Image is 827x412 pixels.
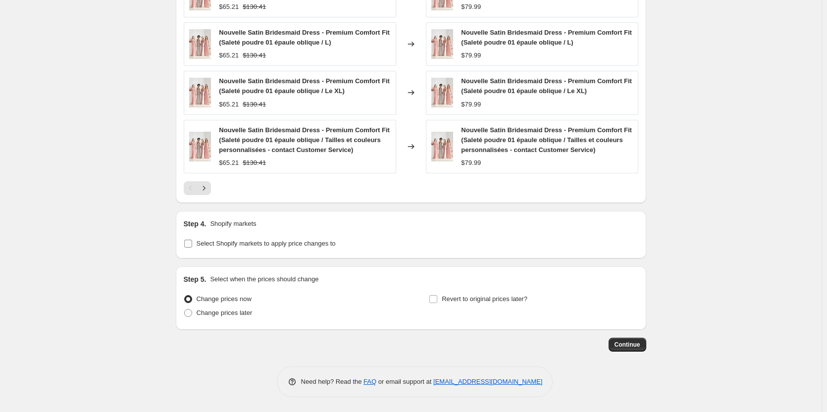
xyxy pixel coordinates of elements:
div: $65.21 [219,2,239,12]
button: Next [197,181,211,195]
span: Change prices later [197,309,253,316]
h2: Step 4. [184,219,207,229]
span: or email support at [376,378,433,385]
span: Change prices now [197,295,252,303]
strike: $130.41 [243,2,266,12]
p: Select when the prices should change [210,274,318,284]
p: Shopify markets [210,219,256,229]
a: FAQ [363,378,376,385]
strike: $130.41 [243,100,266,109]
span: Nouvelle Satin Bridesmaid Dress - Premium Comfort Fit (Saleté poudre 01 épaule oblique / L) [461,29,632,46]
img: O1CN01H8xMYG1Sik6kwft2g__92032281_80x.webp [431,29,454,59]
span: Nouvelle Satin Bridesmaid Dress - Premium Comfort Fit (Saleté poudre 01 épaule oblique / Le XL) [219,77,390,95]
span: Need help? Read the [301,378,364,385]
div: $79.99 [461,2,481,12]
img: O1CN01H8xMYG1Sik6kwft2g__92032281_80x.webp [189,29,211,59]
nav: Pagination [184,181,211,195]
img: O1CN01H8xMYG1Sik6kwft2g__92032281_80x.webp [189,132,211,161]
h2: Step 5. [184,274,207,284]
div: $79.99 [461,158,481,168]
span: Nouvelle Satin Bridesmaid Dress - Premium Comfort Fit (Saleté poudre 01 épaule oblique / Tailles ... [461,126,632,154]
div: $79.99 [461,51,481,60]
span: Revert to original prices later? [442,295,527,303]
span: Nouvelle Satin Bridesmaid Dress - Premium Comfort Fit (Saleté poudre 01 épaule oblique / Tailles ... [219,126,390,154]
strike: $130.41 [243,51,266,60]
img: O1CN01H8xMYG1Sik6kwft2g__92032281_80x.webp [189,78,211,107]
span: Nouvelle Satin Bridesmaid Dress - Premium Comfort Fit (Saleté poudre 01 épaule oblique / Le XL) [461,77,632,95]
span: Select Shopify markets to apply price changes to [197,240,336,247]
div: $65.21 [219,100,239,109]
div: $65.21 [219,158,239,168]
div: $79.99 [461,100,481,109]
span: Continue [615,341,640,349]
span: Nouvelle Satin Bridesmaid Dress - Premium Comfort Fit (Saleté poudre 01 épaule oblique / L) [219,29,390,46]
a: [EMAIL_ADDRESS][DOMAIN_NAME] [433,378,542,385]
img: O1CN01H8xMYG1Sik6kwft2g__92032281_80x.webp [431,132,454,161]
div: $65.21 [219,51,239,60]
strike: $130.41 [243,158,266,168]
button: Continue [609,338,646,352]
img: O1CN01H8xMYG1Sik6kwft2g__92032281_80x.webp [431,78,454,107]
